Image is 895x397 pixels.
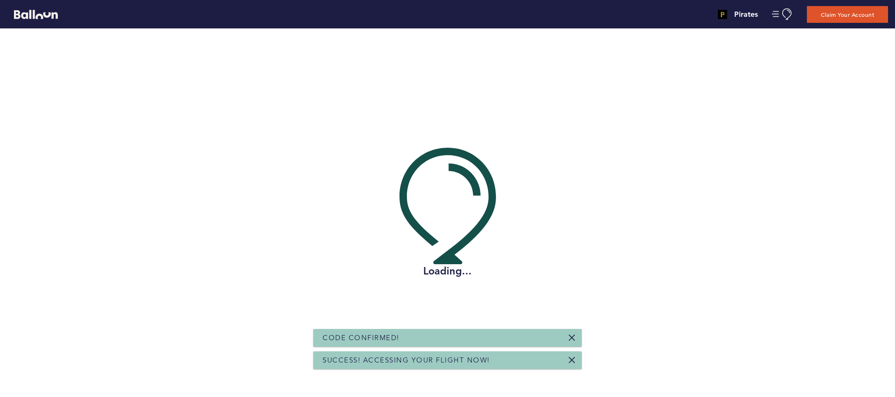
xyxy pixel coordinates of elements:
[399,264,496,278] h2: Loading...
[807,6,888,23] button: Claim Your Account
[7,9,58,19] a: Balloon
[313,351,582,369] div: Success! Accessing your flight now!
[313,329,582,347] div: Code Confirmed!
[734,9,758,20] h4: Pirates
[14,10,58,19] svg: Balloon
[772,8,793,20] button: Manage Account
